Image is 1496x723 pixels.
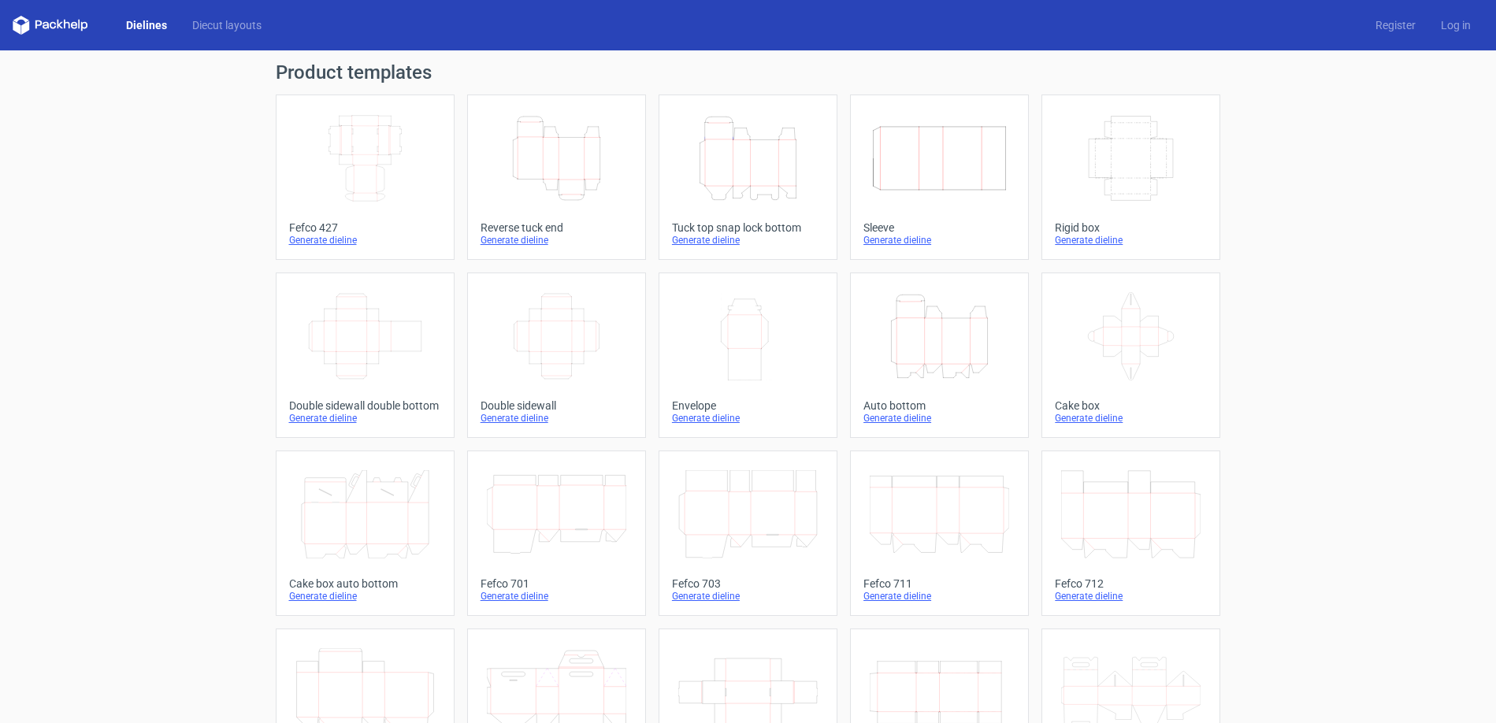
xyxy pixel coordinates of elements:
[659,273,837,438] a: EnvelopeGenerate dieline
[276,63,1221,82] h1: Product templates
[672,412,824,425] div: Generate dieline
[672,399,824,412] div: Envelope
[1041,273,1220,438] a: Cake boxGenerate dieline
[481,412,633,425] div: Generate dieline
[481,221,633,234] div: Reverse tuck end
[1055,412,1207,425] div: Generate dieline
[863,577,1015,590] div: Fefco 711
[289,221,441,234] div: Fefco 427
[481,399,633,412] div: Double sidewall
[1055,221,1207,234] div: Rigid box
[1055,590,1207,602] div: Generate dieline
[289,399,441,412] div: Double sidewall double bottom
[1041,450,1220,616] a: Fefco 712Generate dieline
[289,412,441,425] div: Generate dieline
[481,590,633,602] div: Generate dieline
[289,234,441,247] div: Generate dieline
[1428,17,1483,33] a: Log in
[1363,17,1428,33] a: Register
[863,221,1015,234] div: Sleeve
[467,273,646,438] a: Double sidewallGenerate dieline
[276,95,455,260] a: Fefco 427Generate dieline
[481,577,633,590] div: Fefco 701
[276,273,455,438] a: Double sidewall double bottomGenerate dieline
[1055,234,1207,247] div: Generate dieline
[289,590,441,602] div: Generate dieline
[1041,95,1220,260] a: Rigid boxGenerate dieline
[659,450,837,616] a: Fefco 703Generate dieline
[659,95,837,260] a: Tuck top snap lock bottomGenerate dieline
[276,450,455,616] a: Cake box auto bottomGenerate dieline
[481,234,633,247] div: Generate dieline
[863,590,1015,602] div: Generate dieline
[863,234,1015,247] div: Generate dieline
[850,273,1029,438] a: Auto bottomGenerate dieline
[863,412,1015,425] div: Generate dieline
[672,577,824,590] div: Fefco 703
[289,577,441,590] div: Cake box auto bottom
[850,95,1029,260] a: SleeveGenerate dieline
[113,17,180,33] a: Dielines
[672,590,824,602] div: Generate dieline
[672,234,824,247] div: Generate dieline
[467,95,646,260] a: Reverse tuck endGenerate dieline
[180,17,274,33] a: Diecut layouts
[1055,399,1207,412] div: Cake box
[672,221,824,234] div: Tuck top snap lock bottom
[850,450,1029,616] a: Fefco 711Generate dieline
[467,450,646,616] a: Fefco 701Generate dieline
[863,399,1015,412] div: Auto bottom
[1055,577,1207,590] div: Fefco 712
